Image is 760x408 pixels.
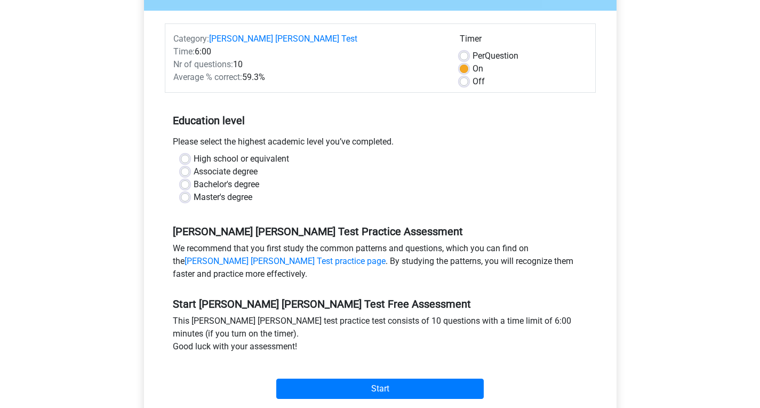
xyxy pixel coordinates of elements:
div: 59.3% [165,71,452,84]
label: Associate degree [194,165,258,178]
label: High school or equivalent [194,153,289,165]
label: Bachelor's degree [194,178,259,191]
label: Question [473,50,518,62]
input: Start [276,379,484,399]
a: [PERSON_NAME] [PERSON_NAME] Test practice page [185,256,386,266]
label: Master's degree [194,191,252,204]
span: Per [473,51,485,61]
span: Nr of questions: [173,59,233,69]
div: 10 [165,58,452,71]
label: Off [473,75,485,88]
div: This [PERSON_NAME] [PERSON_NAME] test practice test consists of 10 questions with a time limit of... [165,315,596,357]
div: Please select the highest academic level you’ve completed. [165,135,596,153]
span: Time: [173,46,195,57]
label: On [473,62,483,75]
div: 6:00 [165,45,452,58]
span: Category: [173,34,209,44]
h5: Start [PERSON_NAME] [PERSON_NAME] Test Free Assessment [173,298,588,310]
h5: Education level [173,110,588,131]
h5: [PERSON_NAME] [PERSON_NAME] Test Practice Assessment [173,225,588,238]
div: We recommend that you first study the common patterns and questions, which you can find on the . ... [165,242,596,285]
span: Average % correct: [173,72,242,82]
div: Timer [460,33,587,50]
a: [PERSON_NAME] [PERSON_NAME] Test [209,34,357,44]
